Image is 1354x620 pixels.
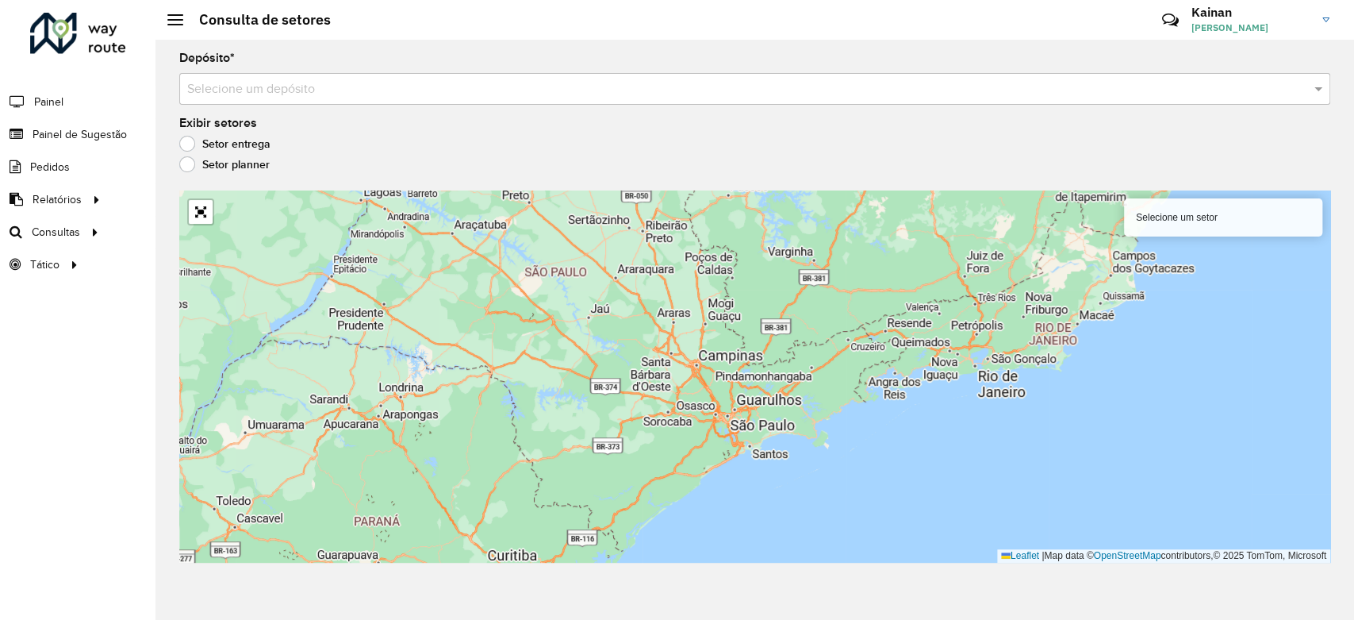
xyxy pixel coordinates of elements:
span: | [1041,550,1044,561]
label: Depósito [179,48,235,67]
span: [PERSON_NAME] [1191,21,1310,35]
span: Painel de Sugestão [33,126,127,143]
h2: Consulta de setores [183,11,331,29]
a: OpenStreetMap [1094,550,1161,561]
label: Setor entrega [179,136,270,152]
a: Leaflet [1001,550,1039,561]
span: Consultas [32,224,80,241]
div: Selecione um setor [1124,198,1322,237]
span: Tático [30,256,59,273]
a: Abrir mapa em tela cheia [189,200,213,224]
span: Relatórios [33,191,82,208]
div: Map data © contributors,© 2025 TomTom, Microsoft [997,549,1330,563]
label: Setor planner [179,156,270,172]
span: Pedidos [30,159,70,175]
label: Exibir setores [179,114,257,133]
span: Painel [34,94,63,110]
h3: Kainan [1191,5,1310,20]
a: Contato Rápido [1153,3,1187,37]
